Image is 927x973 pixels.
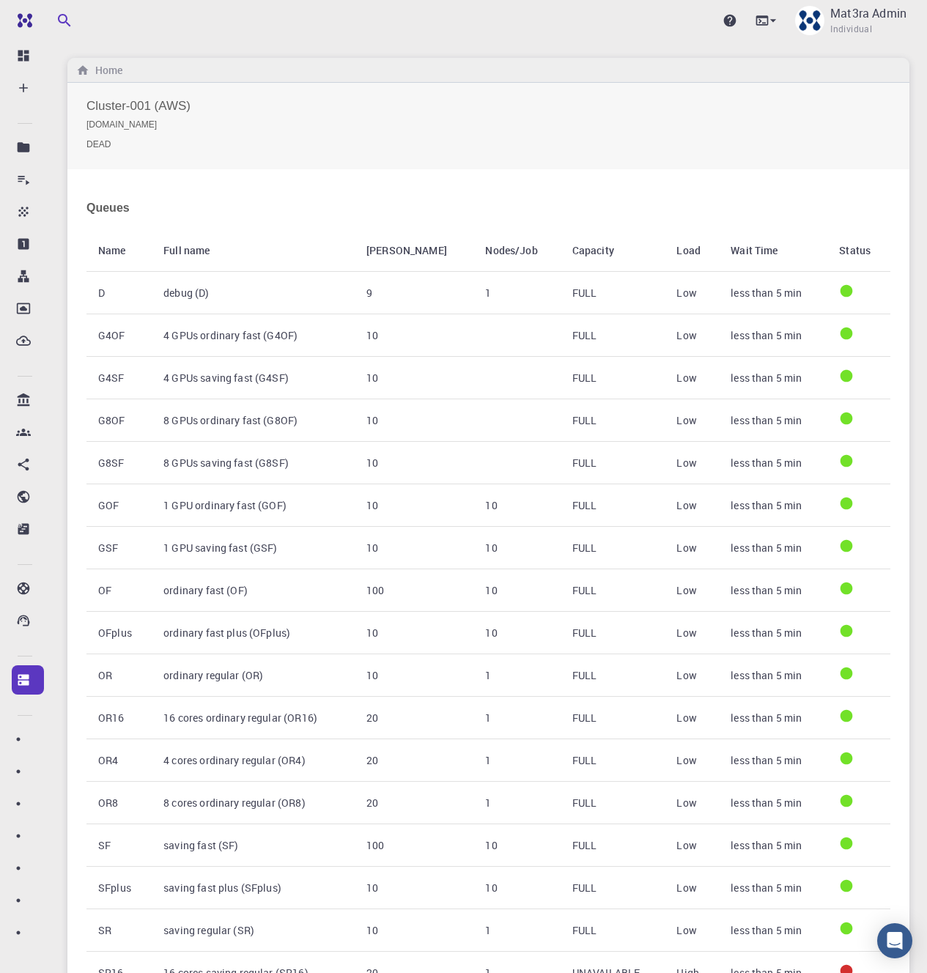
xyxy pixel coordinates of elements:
[665,314,719,357] td: Low
[665,909,719,952] td: Low
[719,782,827,824] td: less than 5 min
[355,442,473,484] td: 10
[665,484,719,527] td: Low
[152,357,355,399] td: 4 GPUs saving fast (G4SF)
[152,654,355,697] td: ordinary regular (OR)
[719,272,827,314] td: less than 5 min
[86,867,152,909] th: SFplus
[86,527,152,569] th: GSF
[795,6,824,35] img: Mat3ra Admin
[719,484,827,527] td: less than 5 min
[719,697,827,739] td: less than 5 min
[355,399,473,442] td: 10
[561,314,665,357] td: FULL
[152,697,355,739] td: 16 cores ordinary regular (OR16)
[561,230,665,272] th: Capacity
[86,612,152,654] th: OFplus
[561,569,665,612] td: FULL
[561,527,665,569] td: FULL
[719,739,827,782] td: less than 5 min
[473,484,560,527] td: 10
[473,697,560,739] td: 1
[86,118,890,132] small: [DOMAIN_NAME]
[355,314,473,357] td: 10
[355,569,473,612] td: 100
[152,527,355,569] td: 1 GPU saving fast (GSF)
[473,782,560,824] td: 1
[86,100,890,152] h2: Cluster-001 (AWS)
[86,272,152,314] th: D
[86,314,152,357] th: G4OF
[719,824,827,867] td: less than 5 min
[86,484,152,527] th: GOF
[86,697,152,739] th: OR16
[665,569,719,612] td: Low
[355,272,473,314] td: 9
[719,909,827,952] td: less than 5 min
[665,357,719,399] td: Low
[665,782,719,824] td: Low
[561,484,665,527] td: FULL
[473,569,560,612] td: 10
[473,527,560,569] td: 10
[86,442,152,484] th: G8SF
[719,867,827,909] td: less than 5 min
[561,782,665,824] td: FULL
[665,272,719,314] td: Low
[152,824,355,867] td: saving fast (SF)
[355,782,473,824] td: 20
[86,399,152,442] th: G8OF
[665,527,719,569] td: Low
[473,230,560,272] th: Nodes/Job
[355,824,473,867] td: 100
[830,4,906,22] p: Mat3ra Admin
[355,697,473,739] td: 20
[152,569,355,612] td: ordinary fast (OF)
[561,867,665,909] td: FULL
[152,739,355,782] td: 4 cores ordinary regular (OR4)
[355,357,473,399] td: 10
[355,484,473,527] td: 10
[827,230,890,272] th: Status
[355,654,473,697] td: 10
[12,13,32,28] img: logo
[473,654,560,697] td: 1
[473,612,560,654] td: 10
[665,654,719,697] td: Low
[89,62,122,78] h6: Home
[152,909,355,952] td: saving regular (SR)
[152,782,355,824] td: 8 cores ordinary regular (OR8)
[665,399,719,442] td: Low
[719,612,827,654] td: less than 5 min
[561,612,665,654] td: FULL
[830,22,872,37] span: Individual
[31,10,84,23] span: Support
[877,923,912,958] div: Open Intercom Messenger
[473,824,560,867] td: 10
[355,527,473,569] td: 10
[152,272,355,314] td: debug (D)
[473,739,560,782] td: 1
[665,697,719,739] td: Low
[86,909,152,952] th: SR
[665,612,719,654] td: Low
[561,399,665,442] td: FULL
[86,654,152,697] th: OR
[152,612,355,654] td: ordinary fast plus (OFplus)
[473,909,560,952] td: 1
[719,230,827,272] th: Wait Time
[152,230,355,272] th: Full name
[86,357,152,399] th: G4SF
[719,442,827,484] td: less than 5 min
[473,272,560,314] td: 1
[86,782,152,824] th: OR8
[86,739,152,782] th: OR4
[719,569,827,612] td: less than 5 min
[561,739,665,782] td: FULL
[561,654,665,697] td: FULL
[665,442,719,484] td: Low
[719,357,827,399] td: less than 5 min
[719,314,827,357] td: less than 5 min
[561,272,665,314] td: FULL
[665,824,719,867] td: Low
